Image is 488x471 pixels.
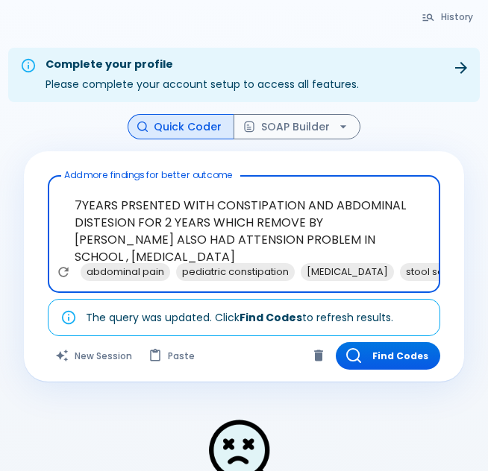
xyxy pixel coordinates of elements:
[301,263,394,281] div: [MEDICAL_DATA]
[81,263,170,280] span: abdominal pain
[81,263,170,281] div: abdominal pain
[400,263,484,281] div: stool softeners
[240,310,302,325] strong: Find Codes
[141,342,204,370] button: Paste from clipboard
[176,263,295,280] span: pediatric constipation
[176,263,295,281] div: pediatric constipation
[336,342,440,370] button: Find Codes
[301,263,394,280] span: [MEDICAL_DATA]
[46,57,359,73] div: Complete your profile
[52,261,75,283] button: Refresh suggestions
[307,344,330,367] button: Clear
[46,52,359,98] div: Please complete your account setup to access all features.
[400,263,484,280] span: stool softeners
[234,114,360,140] button: SOAP Builder
[128,114,234,140] button: Quick Coder
[58,182,430,263] textarea: 7YEARS PRSENTED WITH CONSTIPATION AND ABDOMINAL DISTESION FOR 2 YEARS WHICH REMOVE BY [PERSON_NAM...
[414,6,482,28] button: History
[48,342,141,370] button: Clears all inputs and results.
[86,304,393,331] div: The query was updated. Click to refresh results.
